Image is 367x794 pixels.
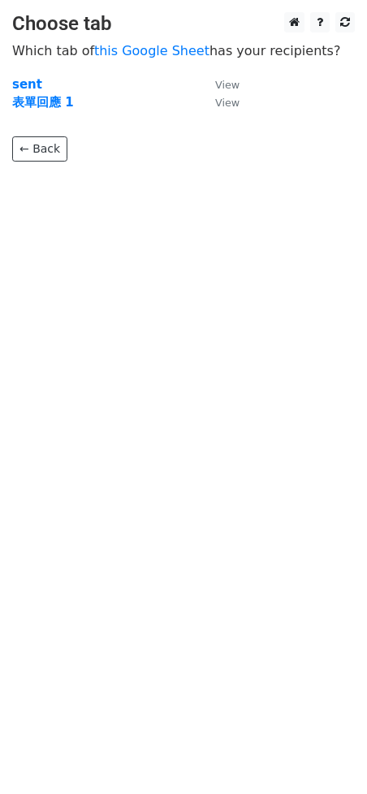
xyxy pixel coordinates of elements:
[12,77,42,92] a: sent
[12,136,67,162] a: ← Back
[199,95,240,110] a: View
[12,12,355,36] h3: Choose tab
[215,97,240,109] small: View
[94,43,209,58] a: this Google Sheet
[12,42,355,59] p: Which tab of has your recipients?
[199,77,240,92] a: View
[215,79,240,91] small: View
[12,95,74,110] a: 表單回應 1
